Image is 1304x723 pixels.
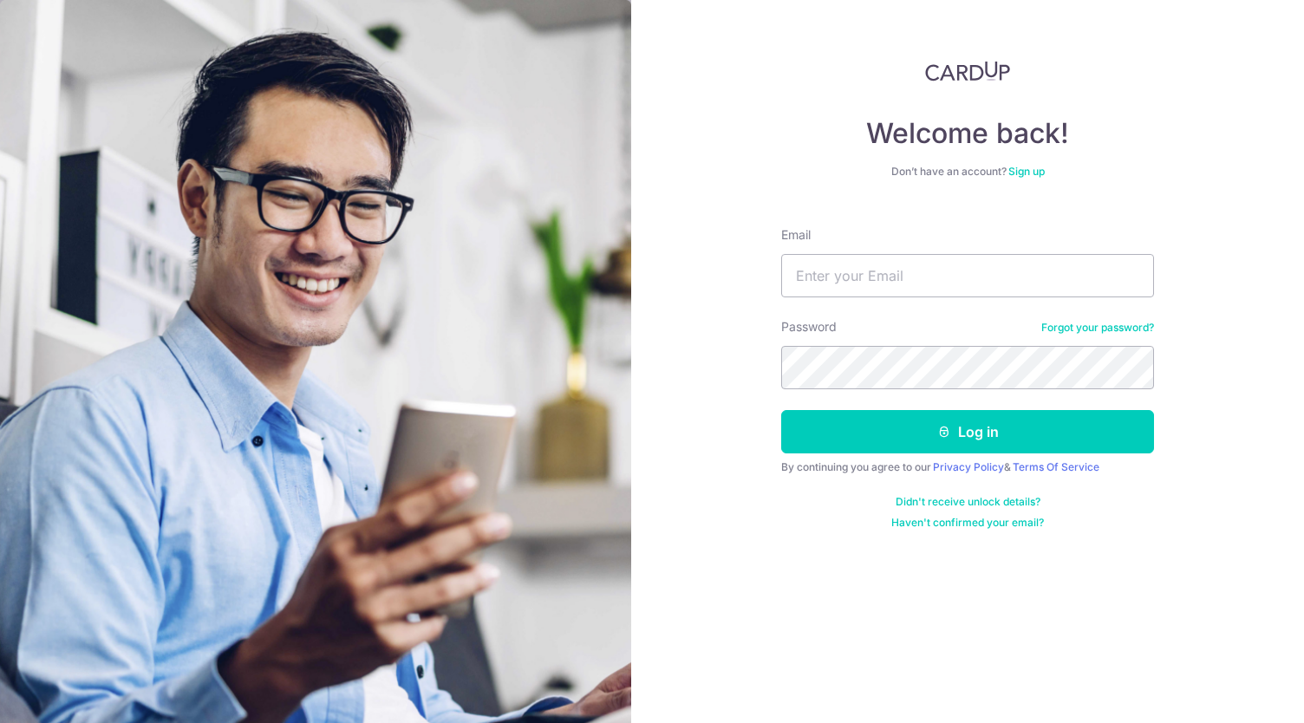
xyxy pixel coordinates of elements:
[781,460,1154,474] div: By continuing you agree to our &
[1041,321,1154,335] a: Forgot your password?
[896,495,1040,509] a: Didn't receive unlock details?
[891,516,1044,530] a: Haven't confirmed your email?
[781,254,1154,297] input: Enter your Email
[1013,460,1099,473] a: Terms Of Service
[781,116,1154,151] h4: Welcome back!
[781,165,1154,179] div: Don’t have an account?
[781,226,811,244] label: Email
[933,460,1004,473] a: Privacy Policy
[1008,165,1045,178] a: Sign up
[925,61,1010,81] img: CardUp Logo
[781,410,1154,453] button: Log in
[781,318,837,335] label: Password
